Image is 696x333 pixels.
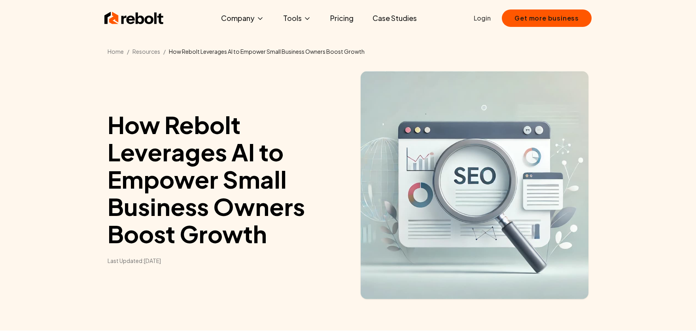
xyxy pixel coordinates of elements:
a: Resources [132,48,160,55]
a: Login [474,13,491,23]
button: Tools [277,10,318,26]
button: Get more business [502,9,592,27]
a: Pricing [324,10,360,26]
li: How Rebolt Leverages AI to Empower Small Business Owners Boost Growth [169,47,365,55]
nav: Breadcrumb [108,47,588,55]
time: Last Updated: [DATE] [108,257,348,265]
a: Home [108,48,124,55]
button: Company [215,10,270,26]
li: / [127,47,129,55]
img: Article hero image [361,71,588,299]
h1: How Rebolt Leverages AI to Empower Small Business Owners Boost Growth [108,111,348,247]
a: Case Studies [366,10,423,26]
li: / [163,47,166,55]
img: Rebolt Logo [104,10,164,26]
